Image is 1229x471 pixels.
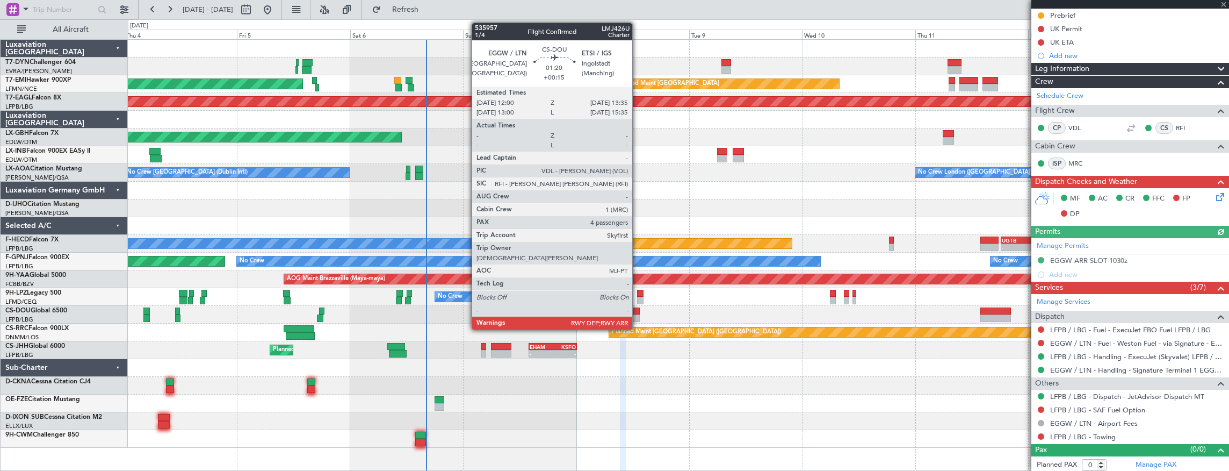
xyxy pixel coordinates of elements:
div: No Crew [438,289,462,305]
a: ELLX/LUX [5,422,33,430]
div: - [1002,244,1023,251]
div: Tue 9 [689,30,802,39]
div: Planned Maint [GEOGRAPHIC_DATA] [617,76,719,92]
a: EVRA/[PERSON_NAME] [5,67,72,75]
span: CS-JHH [5,343,28,349]
a: LX-AOACitation Mustang [5,166,82,172]
a: T7-DYNChallenger 604 [5,59,76,66]
span: T7-EAGL [5,95,32,101]
a: D-IJHOCitation Mustang [5,201,79,208]
a: LFMD/CEQ [5,298,37,306]
a: MRC [1068,159,1093,168]
a: EGGW / LTN - Handling - Signature Terminal 1 EGGW / LTN [1050,366,1224,375]
a: F-GPNJFalcon 900EX [5,254,69,261]
a: DNMM/LOS [5,333,39,341]
div: ISP [1048,158,1066,169]
a: LFPB / LBG - SAF Fuel Option [1050,405,1145,415]
div: Planned Maint [GEOGRAPHIC_DATA] ([GEOGRAPHIC_DATA]) [612,324,781,340]
span: Refresh [383,6,428,13]
a: LFPB / LBG - Fuel - ExecuJet FBO Fuel LFPB / LBG [1050,325,1211,334]
div: CS [1155,122,1173,134]
a: [PERSON_NAME]/QSA [5,209,69,217]
a: OE-FZECitation Mustang [5,396,80,403]
a: LFPB / LBG - Dispatch - JetAdvisor Dispatch MT [1050,392,1204,401]
a: VDL [1068,123,1093,133]
span: LX-INB [5,148,26,154]
div: Mon 8 [576,30,689,39]
div: No Crew [240,253,264,269]
a: LX-INBFalcon 900EX EASy II [5,148,90,154]
div: EHAM [530,344,553,350]
span: CS-RRC [5,325,28,332]
span: 9H-YAA [5,272,30,279]
span: Pax [1035,444,1047,456]
div: RJTT [1023,237,1045,244]
span: FP [1182,194,1190,204]
span: F-GPNJ [5,254,28,261]
a: D-CKNACessna Citation CJ4 [5,379,91,385]
span: LX-AOA [5,166,30,172]
a: LFPB/LBG [5,262,33,270]
a: 9H-YAAGlobal 5000 [5,272,66,279]
a: RFI [1176,123,1200,133]
a: Manage PAX [1136,460,1176,470]
div: CP [1048,122,1066,134]
input: Trip Number [33,2,95,18]
div: Add new [1049,51,1224,60]
a: T7-EMIHawker 900XP [5,77,71,83]
span: Leg Information [1035,63,1089,75]
a: 9H-LPZLegacy 500 [5,290,61,296]
span: LX-GBH [5,130,29,137]
a: [PERSON_NAME]/QSA [5,174,69,182]
span: CS-DOU [5,308,31,314]
a: EDLW/DTM [5,156,37,164]
a: F-HECDFalcon 7X [5,237,59,243]
a: CS-JHHGlobal 6000 [5,343,65,349]
span: 9H-CWM [5,432,33,438]
span: T7-DYN [5,59,30,66]
span: Dispatch Checks and Weather [1035,176,1137,188]
div: UK ETA [1050,38,1074,47]
span: T7-EMI [5,77,26,83]
div: - [530,351,553,357]
a: LFPB/LBG [5,351,33,359]
span: F-HECD [5,237,29,243]
a: LFPB/LBG [5,103,33,111]
span: (3/7) [1190,282,1206,293]
div: [DATE] [130,22,148,31]
a: 9H-CWMChallenger 850 [5,432,79,438]
a: EGGW / LTN - Airport Fees [1050,419,1138,428]
div: Prebrief [1050,11,1075,20]
div: AOG Maint Brazzaville (Maya-maya) [287,271,385,287]
span: MF [1070,194,1080,204]
span: Cabin Crew [1035,140,1075,153]
a: LX-GBHFalcon 7X [5,130,59,137]
div: Planned Maint [GEOGRAPHIC_DATA] ([GEOGRAPHIC_DATA]) [499,165,668,181]
span: Services [1035,282,1063,294]
a: LFPB/LBG [5,245,33,253]
span: Others [1035,377,1059,390]
div: Fri 12 [1028,30,1141,39]
span: FFC [1152,194,1165,204]
span: Dispatch [1035,311,1065,323]
span: All Aircraft [28,26,113,33]
span: D-IJHO [5,201,27,208]
div: No Crew London ([GEOGRAPHIC_DATA]) [918,165,1032,181]
div: Wed 10 [802,30,915,39]
span: [DATE] - [DATE] [183,5,233,15]
div: Thu 4 [124,30,237,39]
div: No Crew [GEOGRAPHIC_DATA] (Dublin Intl) [127,165,248,181]
a: CS-DOUGlobal 6500 [5,308,67,314]
div: KSFO [553,344,576,350]
a: EGGW / LTN - Fuel - Weston Fuel - via Signature - EGGW/LTN [1050,339,1224,348]
div: Sun 7 [463,30,576,39]
div: Planned Maint [GEOGRAPHIC_DATA] ([GEOGRAPHIC_DATA]) [607,306,776,323]
a: EDLW/DTM [5,138,37,146]
a: FCBB/BZV [5,280,34,288]
div: No Crew [993,253,1018,269]
span: OE-FZE [5,396,28,403]
button: All Aircraft [12,21,117,38]
span: 9H-LPZ [5,290,27,296]
span: D-CKNA [5,379,31,385]
a: LFPB / LBG - Handling - ExecuJet (Skyvalet) LFPB / LBG [1050,352,1224,361]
